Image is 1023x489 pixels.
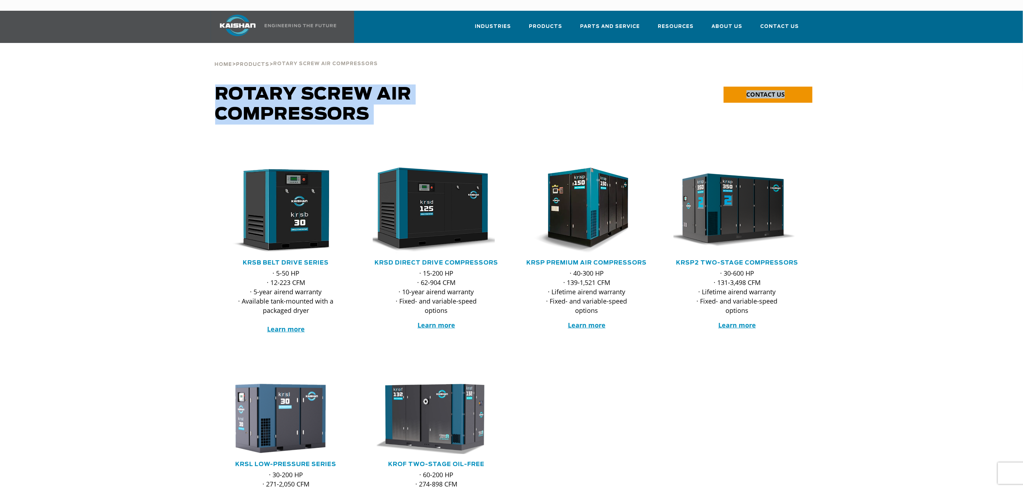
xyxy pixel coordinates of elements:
[215,61,232,67] a: Home
[236,61,270,67] a: Products
[267,325,305,333] a: Learn more
[388,461,484,467] a: KROF TWO-STAGE OIL-FREE
[373,168,500,253] div: krsd125
[712,17,743,42] a: About Us
[373,382,500,455] div: krof132
[375,260,498,266] a: KRSD Direct Drive Compressors
[761,17,799,42] a: Contact Us
[523,168,651,253] div: krsp150
[211,15,265,36] img: kaishan logo
[265,24,336,27] img: Engineering the future
[518,168,645,253] img: krsp150
[217,168,344,253] img: krsb30
[658,17,694,42] a: Resources
[688,268,787,315] p: · 30-600 HP · 131-3,498 CFM · Lifetime airend warranty · Fixed- and variable-speed options
[243,260,329,266] a: KRSB Belt Drive Series
[215,86,412,123] span: Rotary Screw Air Compressors
[475,17,511,42] a: Industries
[668,168,796,253] img: krsp350
[527,260,647,266] a: KRSP Premium Air Compressors
[676,260,798,266] a: KRSP2 Two-Stage Compressors
[211,11,338,43] a: Kaishan USA
[222,168,350,253] div: krsb30
[367,382,495,455] img: krof132
[475,23,511,31] span: Industries
[418,321,455,329] a: Learn more
[747,90,785,98] span: CONTACT US
[537,268,636,315] p: · 40-300 HP · 139-1,521 CFM · Lifetime airend warranty · Fixed- and variable-speed options
[658,23,694,31] span: Resources
[236,62,270,67] span: Products
[529,17,563,42] a: Products
[215,43,378,70] div: > >
[237,268,336,334] p: · 5-50 HP · 12-223 CFM · 5-year airend warranty · Available tank-mounted with a packaged dryer
[529,23,563,31] span: Products
[367,168,495,253] img: krsd125
[222,382,350,455] div: krsl30
[217,382,344,455] img: krsl30
[761,23,799,31] span: Contact Us
[568,321,605,329] a: Learn more
[215,62,232,67] span: Home
[712,23,743,31] span: About Us
[724,87,812,103] a: CONTACT US
[387,268,486,315] p: · 15-200 HP · 62-904 CFM · 10-year airend warranty · Fixed- and variable-speed options
[718,321,756,329] a: Learn more
[580,17,640,42] a: Parts and Service
[236,461,337,467] a: KRSL Low-Pressure Series
[580,23,640,31] span: Parts and Service
[674,168,801,253] div: krsp350
[274,62,378,66] span: Rotary Screw Air Compressors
